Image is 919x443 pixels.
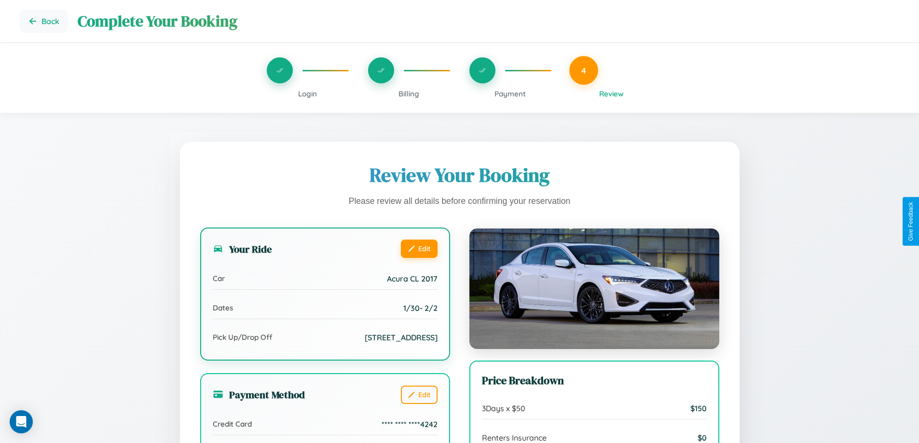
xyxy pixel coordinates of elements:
[581,65,586,76] span: 4
[213,242,272,256] h3: Your Ride
[213,419,252,429] span: Credit Card
[494,89,526,98] span: Payment
[403,303,438,313] span: 1 / 30 - 2 / 2
[213,333,273,342] span: Pick Up/Drop Off
[298,89,317,98] span: Login
[365,333,438,342] span: [STREET_ADDRESS]
[398,89,419,98] span: Billing
[401,386,438,404] button: Edit
[482,433,547,443] span: Renters Insurance
[469,228,719,349] img: Acura CL
[387,274,438,283] span: Acura CL 2017
[200,162,719,188] h1: Review Your Booking
[19,10,68,33] button: Go back
[213,388,305,402] h3: Payment Method
[482,403,525,413] span: 3 Days x $ 50
[482,373,707,388] h3: Price Breakdown
[213,303,233,312] span: Dates
[213,274,225,283] span: Car
[10,410,33,433] div: Open Intercom Messenger
[78,11,900,32] h1: Complete Your Booking
[907,202,914,241] div: Give Feedback
[690,403,707,413] span: $ 150
[200,194,719,209] p: Please review all details before confirming your reservation
[401,240,438,258] button: Edit
[599,89,624,98] span: Review
[698,433,707,443] span: $ 0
